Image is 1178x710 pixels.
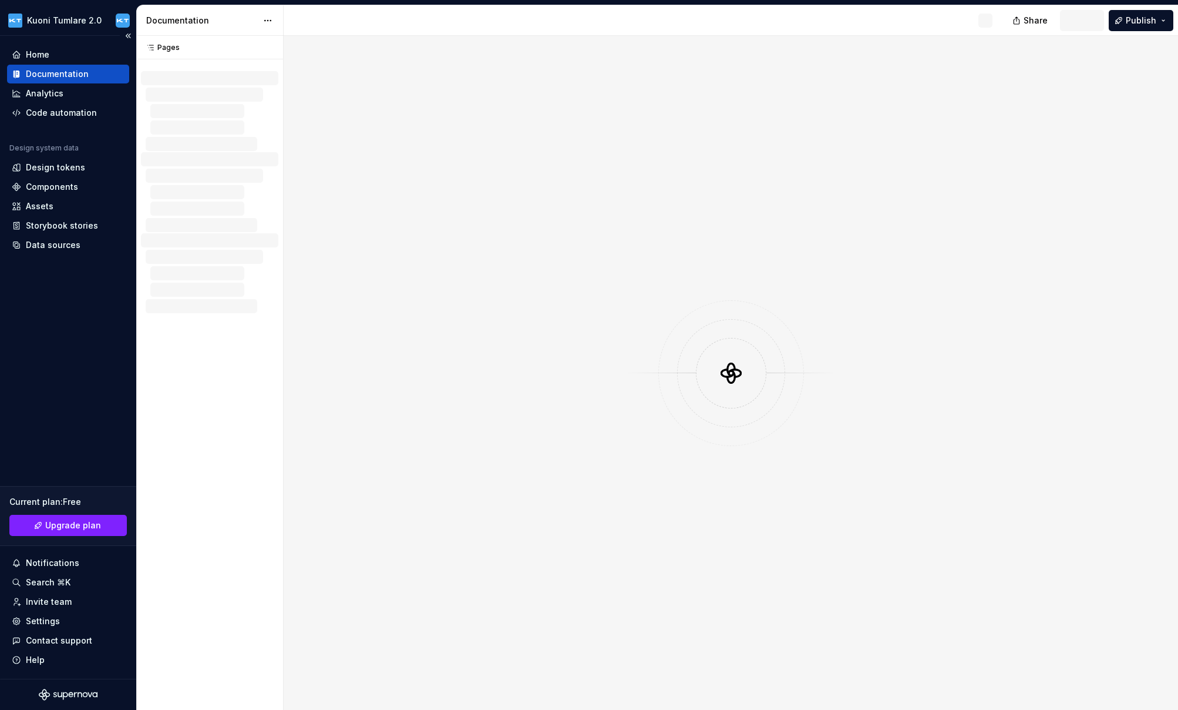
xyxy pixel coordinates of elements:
span: Share [1024,15,1048,26]
a: Invite team [7,592,129,611]
button: Publish [1109,10,1173,31]
div: Assets [26,200,53,212]
div: Storybook stories [26,220,98,232]
a: Assets [7,197,129,216]
div: Contact support [26,635,92,647]
button: Upgrade plan [9,515,127,536]
div: Design system data [9,143,79,153]
div: Code automation [26,107,97,119]
div: Notifications [26,557,79,569]
div: Design tokens [26,162,85,173]
img: dee6e31e-e192-4f70-8333-ba8f88832f05.png [8,14,22,28]
button: Notifications [7,554,129,572]
a: Design tokens [7,158,129,177]
div: Search ⌘K [26,577,70,588]
button: Collapse sidebar [120,28,136,44]
a: Components [7,177,129,196]
div: Documentation [146,15,257,26]
a: Data sources [7,236,129,254]
svg: Supernova Logo [39,689,97,701]
div: Documentation [26,68,89,80]
a: Code automation [7,103,129,122]
div: Home [26,49,49,61]
div: Pages [141,43,180,52]
div: Analytics [26,88,63,99]
div: Invite team [26,596,72,608]
a: Documentation [7,65,129,83]
div: Data sources [26,239,80,251]
a: Home [7,45,129,64]
span: Publish [1126,15,1156,26]
div: Components [26,181,78,193]
button: Kuoni Tumlare 2.0Designers KT [2,8,134,33]
div: Current plan : Free [9,496,127,508]
div: Settings [26,615,60,627]
a: Storybook stories [7,216,129,235]
button: Help [7,651,129,669]
div: Help [26,654,45,666]
button: Share [1007,10,1055,31]
img: Designers KT [116,14,130,28]
a: Settings [7,612,129,631]
span: Upgrade plan [45,520,101,531]
div: Kuoni Tumlare 2.0 [27,15,102,26]
a: Analytics [7,84,129,103]
button: Contact support [7,631,129,650]
button: Search ⌘K [7,573,129,592]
